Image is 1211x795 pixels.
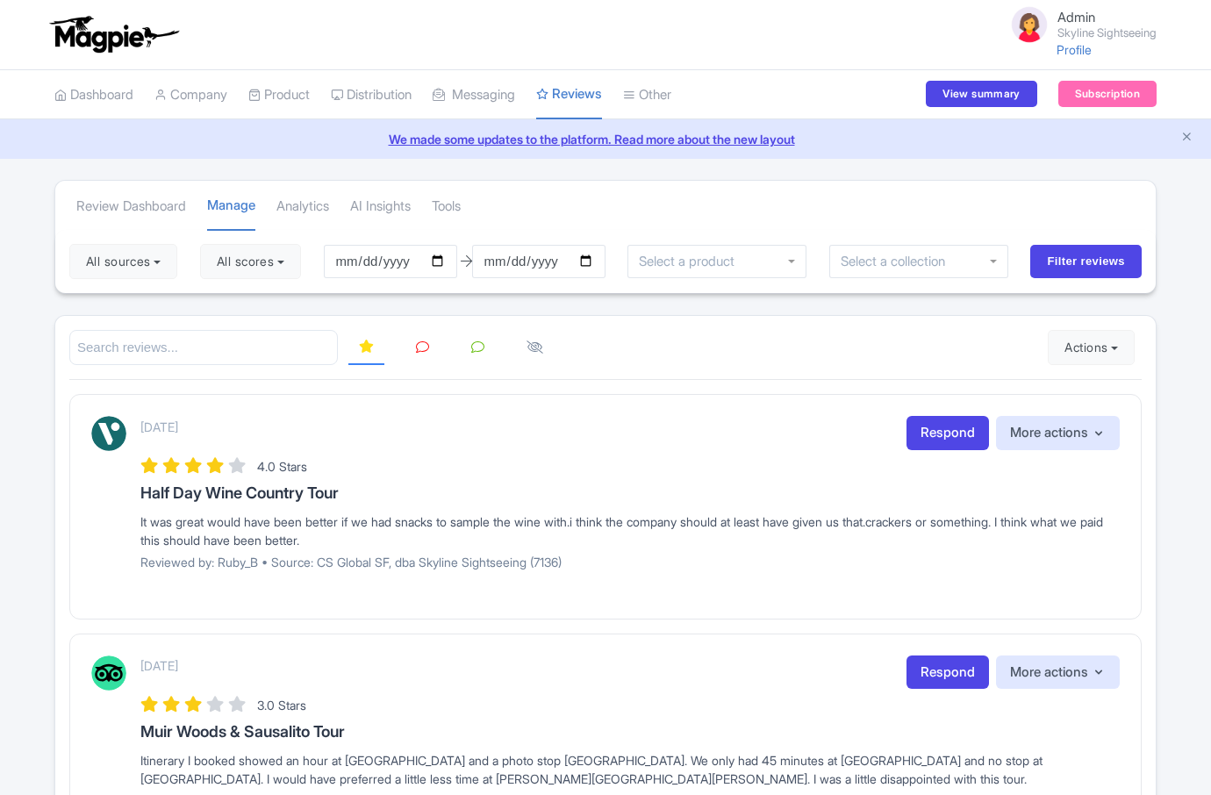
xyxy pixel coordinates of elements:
a: Respond [906,416,989,450]
p: Reviewed by: Ruby_B • Source: CS Global SF, dba Skyline Sightseeing (7136) [140,553,1120,571]
button: More actions [996,655,1120,690]
a: We made some updates to the platform. Read more about the new layout [11,130,1200,148]
a: Distribution [331,71,412,119]
input: Select a product [639,254,744,269]
a: AI Insights [350,183,411,231]
button: Close announcement [1180,128,1193,148]
button: Actions [1048,330,1135,365]
h3: Half Day Wine Country Tour [140,484,1120,502]
a: Tools [432,183,461,231]
a: Manage [207,182,255,232]
a: Other [623,71,671,119]
a: View summary [926,81,1036,107]
img: logo-ab69f6fb50320c5b225c76a69d11143b.png [46,15,182,54]
div: It was great would have been better if we had snacks to sample the wine with.i think the company ... [140,512,1120,549]
a: Analytics [276,183,329,231]
button: More actions [996,416,1120,450]
div: Itinerary I booked showed an hour at [GEOGRAPHIC_DATA] and a photo stop [GEOGRAPHIC_DATA]. We onl... [140,751,1120,788]
a: Subscription [1058,81,1157,107]
img: avatar_key_member-9c1dde93af8b07d7383eb8b5fb890c87.png [1008,4,1050,46]
small: Skyline Sightseeing [1057,27,1157,39]
span: 4.0 Stars [257,459,307,474]
button: All sources [69,244,177,279]
p: [DATE] [140,418,178,436]
a: Admin Skyline Sightseeing [998,4,1157,46]
a: Company [154,71,227,119]
input: Filter reviews [1030,245,1142,278]
a: Dashboard [54,71,133,119]
a: Profile [1057,42,1092,57]
h3: Muir Woods & Sausalito Tour [140,723,1120,741]
a: Messaging [433,71,515,119]
span: Admin [1057,9,1095,25]
a: Reviews [536,70,602,120]
a: Review Dashboard [76,183,186,231]
button: All scores [200,244,301,279]
input: Select a collection [841,254,957,269]
span: 3.0 Stars [257,698,306,713]
a: Respond [906,655,989,690]
a: Product [248,71,310,119]
p: [DATE] [140,656,178,675]
img: Tripadvisor Logo [91,655,126,691]
img: Viator Logo [91,416,126,451]
input: Search reviews... [69,330,338,366]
